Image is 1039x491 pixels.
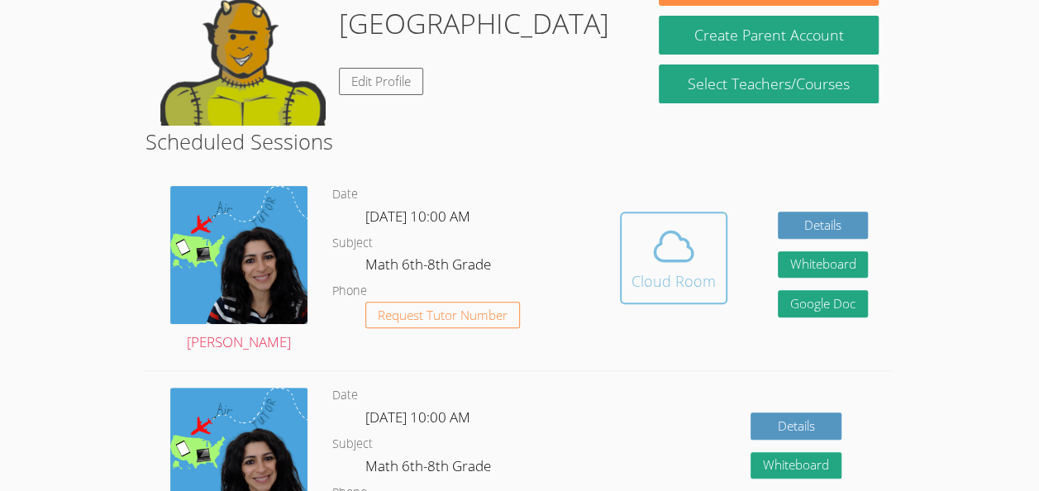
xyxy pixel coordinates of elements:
a: Details [751,412,841,440]
a: Details [778,212,869,239]
span: [DATE] 10:00 AM [365,207,470,226]
a: Select Teachers/Courses [659,64,878,103]
dd: Math 6th-8th Grade [365,253,494,281]
div: Cloud Room [632,269,716,293]
button: Create Parent Account [659,16,878,55]
img: air%20tutor%20avatar.png [170,186,307,323]
a: Edit Profile [339,68,423,95]
button: Whiteboard [778,251,869,279]
dt: Phone [332,281,367,302]
h2: Scheduled Sessions [145,126,894,157]
dt: Date [332,385,358,406]
button: Whiteboard [751,452,841,479]
button: Request Tutor Number [365,302,520,329]
span: Request Tutor Number [378,309,508,322]
dt: Date [332,184,358,205]
dt: Subject [332,434,373,455]
a: Google Doc [778,290,869,317]
dt: Subject [332,233,373,254]
dd: Math 6th-8th Grade [365,455,494,483]
span: [DATE] 10:00 AM [365,408,470,427]
a: [PERSON_NAME] [170,186,307,355]
button: Cloud Room [620,212,727,304]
